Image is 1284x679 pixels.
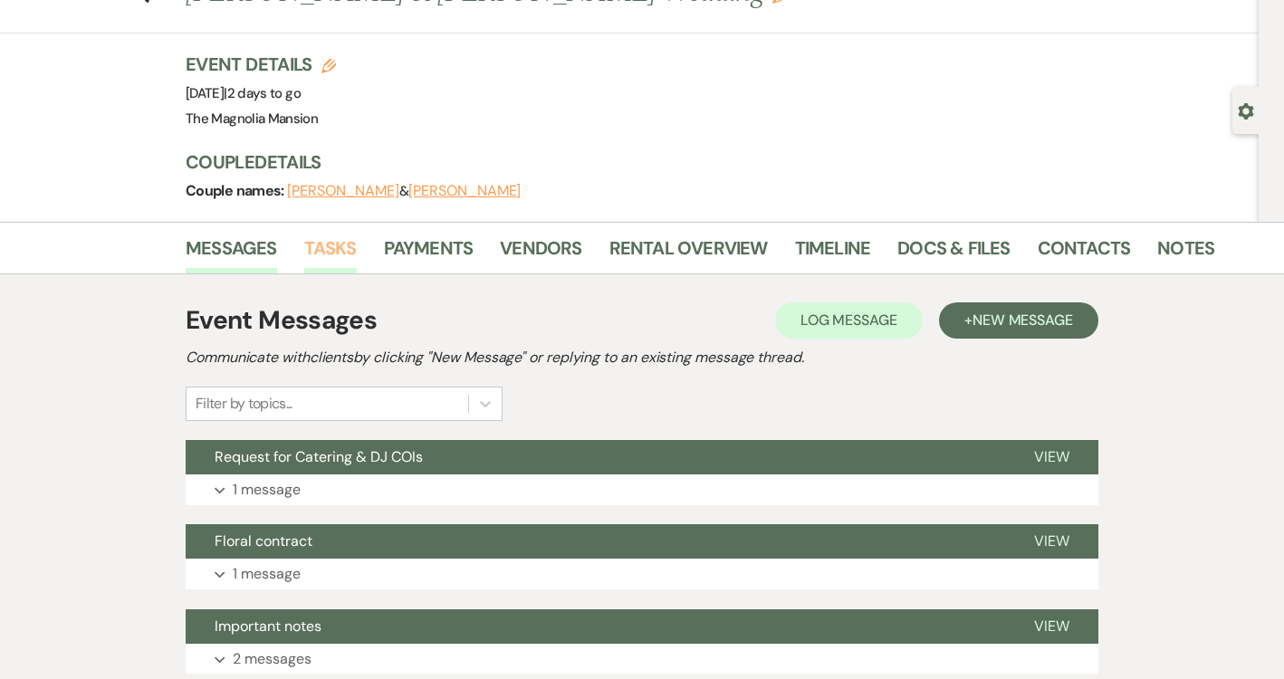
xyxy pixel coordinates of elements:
span: Important notes [215,617,321,636]
a: Notes [1157,234,1214,273]
button: 1 message [186,474,1098,505]
a: Contacts [1038,234,1131,273]
div: Filter by topics... [196,393,292,415]
span: 2 days to go [227,84,301,102]
h3: Couple Details [186,149,1200,175]
p: 1 message [233,478,301,502]
p: 1 message [233,562,301,586]
h1: Event Messages [186,301,377,339]
button: Floral contract [186,524,1005,559]
span: View [1034,531,1069,550]
span: New Message [973,311,1073,330]
a: Tasks [304,234,357,273]
span: Log Message [800,311,897,330]
button: +New Message [939,302,1098,339]
button: 1 message [186,559,1098,589]
span: The Magnolia Mansion [186,110,318,128]
span: [DATE] [186,84,301,102]
button: View [1005,524,1098,559]
a: Messages [186,234,277,273]
a: Rental Overview [609,234,768,273]
button: View [1005,609,1098,644]
span: Couple names: [186,181,287,200]
button: View [1005,440,1098,474]
a: Timeline [795,234,871,273]
button: Request for Catering & DJ COIs [186,440,1005,474]
button: [PERSON_NAME] [408,184,521,198]
button: Log Message [775,302,923,339]
span: Floral contract [215,531,312,550]
a: Vendors [500,234,581,273]
button: Important notes [186,609,1005,644]
h3: Event Details [186,52,336,77]
span: View [1034,617,1069,636]
span: | [224,84,301,102]
span: View [1034,447,1069,466]
button: [PERSON_NAME] [287,184,399,198]
p: 2 messages [233,647,311,671]
button: Open lead details [1238,101,1254,119]
button: 2 messages [186,644,1098,674]
a: Payments [384,234,474,273]
a: Docs & Files [897,234,1010,273]
h2: Communicate with clients by clicking "New Message" or replying to an existing message thread. [186,347,1098,368]
span: Request for Catering & DJ COIs [215,447,423,466]
span: & [287,182,521,200]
